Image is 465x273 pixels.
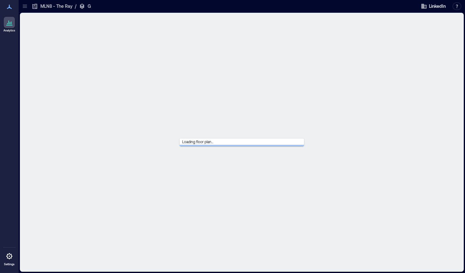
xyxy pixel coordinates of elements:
[419,1,448,11] button: LinkedIn
[429,3,446,9] span: LinkedIn
[3,29,15,32] p: Analytics
[2,249,17,268] a: Settings
[180,137,216,146] span: Loading floor plan...
[40,3,72,9] p: MLN8 - The Ray
[88,3,91,9] p: G
[75,3,76,9] p: /
[2,15,17,34] a: Analytics
[4,262,15,266] p: Settings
